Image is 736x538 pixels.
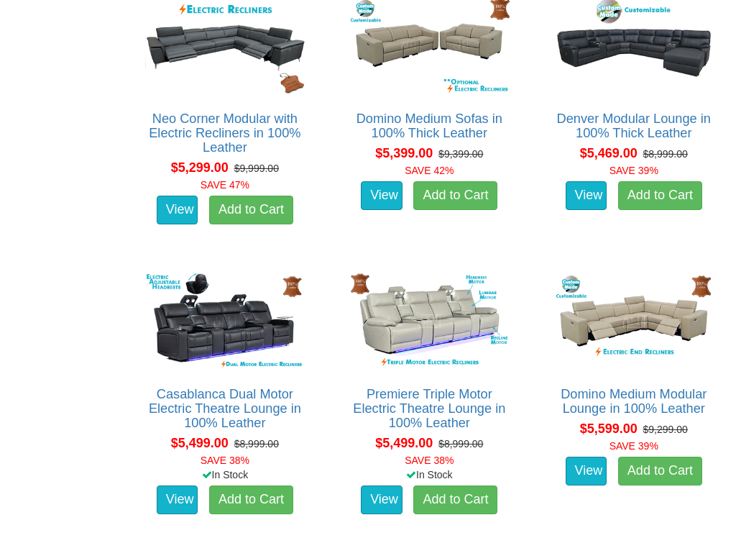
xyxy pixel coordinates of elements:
[413,181,497,210] a: Add to Cart
[561,387,707,416] a: Domino Medium Modular Lounge in 100% Leather
[566,457,607,485] a: View
[201,179,249,191] font: SAVE 47%
[609,440,658,452] font: SAVE 39%
[361,485,402,514] a: View
[375,436,433,450] span: $5,499.00
[157,485,198,514] a: View
[413,485,497,514] a: Add to Cart
[643,148,688,160] del: $8,999.00
[142,270,308,373] img: Casablanca Dual Motor Electric Theatre Lounge in 100% Leather
[618,457,702,485] a: Add to Cart
[405,165,454,176] font: SAVE 42%
[405,455,454,466] font: SAVE 38%
[209,485,293,514] a: Add to Cart
[171,160,229,175] span: $5,299.00
[335,468,523,482] div: In Stock
[149,387,301,430] a: Casablanca Dual Motor Electric Theatre Lounge in 100% Leather
[375,146,433,160] span: $5,399.00
[566,181,607,210] a: View
[438,438,483,450] del: $8,999.00
[171,436,229,450] span: $5,499.00
[209,196,293,224] a: Add to Cart
[580,146,638,160] span: $5,469.00
[580,421,638,436] span: $5,599.00
[149,111,300,155] a: Neo Corner Modular with Electric Recliners in 100% Leather
[551,270,717,373] img: Domino Medium Modular Lounge in 100% Leather
[234,163,279,174] del: $9,999.00
[157,196,198,224] a: View
[346,270,512,373] img: Premiere Triple Motor Electric Theatre Lounge in 100% Leather
[361,181,402,210] a: View
[234,438,279,450] del: $8,999.00
[201,455,249,466] font: SAVE 38%
[643,424,688,435] del: $9,299.00
[353,387,505,430] a: Premiere Triple Motor Electric Theatre Lounge in 100% Leather
[438,148,483,160] del: $9,399.00
[356,111,502,140] a: Domino Medium Sofas in 100% Thick Leather
[618,181,702,210] a: Add to Cart
[557,111,711,140] a: Denver Modular Lounge in 100% Thick Leather
[609,165,658,176] font: SAVE 39%
[131,468,319,482] div: In Stock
